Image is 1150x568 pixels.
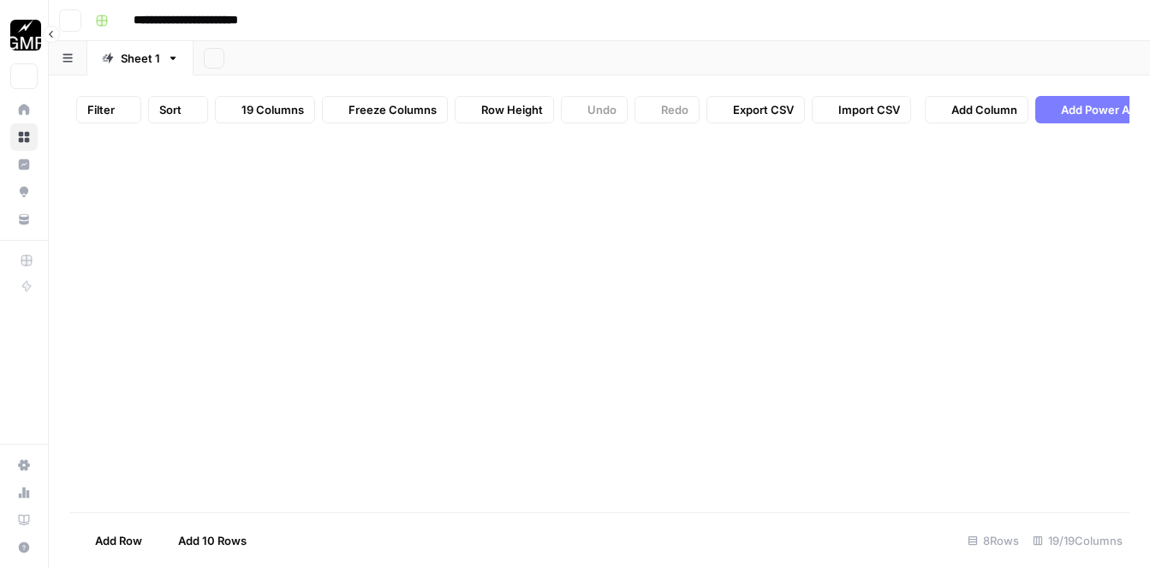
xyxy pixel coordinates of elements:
[455,96,554,123] button: Row Height
[178,532,247,549] span: Add 10 Rows
[10,534,38,561] button: Help + Support
[481,101,543,118] span: Row Height
[349,101,437,118] span: Freeze Columns
[706,96,805,123] button: Export CSV
[10,151,38,178] a: Insights
[838,101,900,118] span: Import CSV
[159,101,182,118] span: Sort
[148,96,208,123] button: Sort
[241,101,304,118] span: 19 Columns
[215,96,315,123] button: 19 Columns
[152,527,257,554] button: Add 10 Rows
[87,41,194,75] a: Sheet 1
[121,50,160,67] div: Sheet 1
[322,96,448,123] button: Freeze Columns
[10,178,38,206] a: Opportunities
[925,96,1028,123] button: Add Column
[10,14,38,57] button: Workspace: Growth Marketing Pro
[951,101,1017,118] span: Add Column
[10,206,38,233] a: Your Data
[635,96,700,123] button: Redo
[961,527,1026,554] div: 8 Rows
[1026,527,1129,554] div: 19/19 Columns
[10,123,38,151] a: Browse
[95,532,142,549] span: Add Row
[561,96,628,123] button: Undo
[812,96,911,123] button: Import CSV
[69,527,152,554] button: Add Row
[661,101,688,118] span: Redo
[10,506,38,534] a: Learning Hub
[10,451,38,479] a: Settings
[587,101,617,118] span: Undo
[733,101,794,118] span: Export CSV
[10,96,38,123] a: Home
[10,479,38,506] a: Usage
[87,101,115,118] span: Filter
[76,96,141,123] button: Filter
[10,20,41,51] img: Growth Marketing Pro Logo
